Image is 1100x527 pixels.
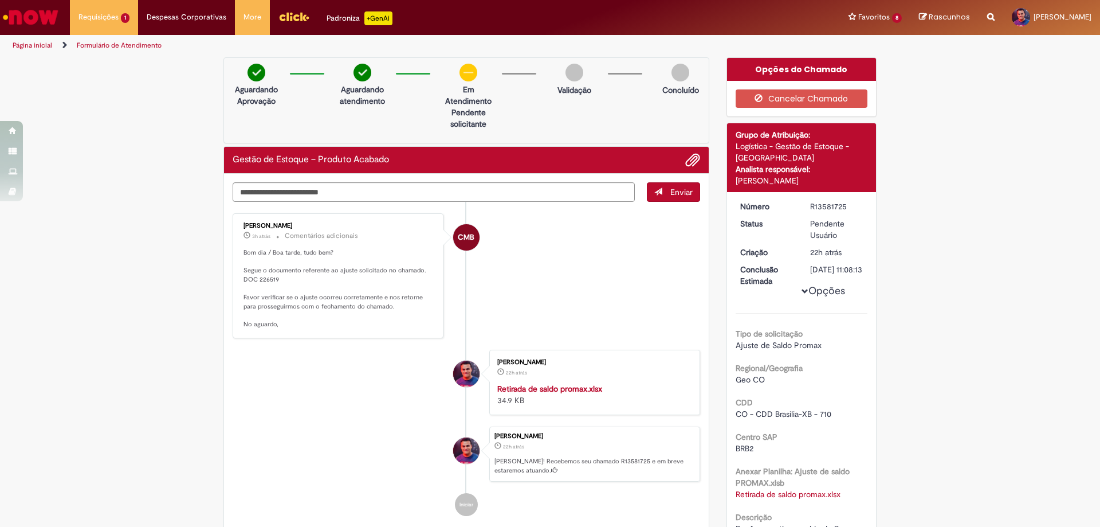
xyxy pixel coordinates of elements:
[364,11,392,25] p: +GenAi
[503,443,524,450] time: 30/09/2025 14:08:09
[736,397,753,408] b: CDD
[671,64,689,81] img: img-circle-grey.png
[736,340,822,350] span: Ajuste de Saldo Promax
[229,84,284,107] p: Aguardando Aprovação
[929,11,970,22] span: Rascunhos
[506,369,527,376] span: 22h atrás
[247,64,265,81] img: check-circle-green.png
[243,11,261,23] span: More
[736,140,868,163] div: Logística - Gestão de Estoque - [GEOGRAPHIC_DATA]
[732,264,802,287] dt: Conclusão Estimada
[121,13,129,23] span: 1
[727,58,877,81] div: Opções do Chamado
[503,443,524,450] span: 22h atrás
[459,64,477,81] img: circle-minus.png
[453,224,480,251] div: Cecilia Martins Bonjorni
[736,329,803,339] b: Tipo de solicitação
[810,247,863,258] div: 30/09/2025 14:08:09
[736,363,803,373] b: Regional/Geografia
[453,438,480,464] div: Samuel De Sousa
[736,489,840,499] a: Download de Retirada de saldo promax.xlsx
[233,182,635,202] textarea: Digite sua mensagem aqui...
[565,64,583,81] img: img-circle-grey.png
[736,163,868,175] div: Analista responsável:
[494,433,694,440] div: [PERSON_NAME]
[736,443,753,454] span: BRB2
[736,374,765,385] span: Geo CO
[736,89,868,108] button: Cancelar Chamado
[736,512,772,522] b: Descrição
[732,218,802,229] dt: Status
[810,247,842,257] time: 30/09/2025 14:08:09
[685,153,700,167] button: Adicionar anexos
[647,182,700,202] button: Enviar
[892,13,902,23] span: 8
[670,187,693,197] span: Enviar
[77,41,162,50] a: Formulário de Atendimento
[285,231,358,241] small: Comentários adicionais
[736,432,777,442] b: Centro SAP
[497,383,688,406] div: 34.9 KB
[252,233,270,240] time: 01/10/2025 09:50:45
[662,84,699,96] p: Concluído
[736,175,868,186] div: [PERSON_NAME]
[858,11,890,23] span: Favoritos
[13,41,52,50] a: Página inicial
[736,409,831,419] span: CO - CDD Brasilia-XB - 710
[458,224,474,251] span: CMB
[441,84,496,107] p: Em Atendimento
[497,359,688,366] div: [PERSON_NAME]
[243,222,434,229] div: [PERSON_NAME]
[9,35,725,56] ul: Trilhas de página
[1,6,60,29] img: ServiceNow
[497,384,602,394] a: Retirada de saldo promax.xlsx
[494,457,694,475] p: [PERSON_NAME]! Recebemos seu chamado R13581725 e em breve estaremos atuando.
[252,233,270,240] span: 3h atrás
[243,248,434,329] p: Bom dia / Boa tarde, tudo bem? Segue o documento referente ao ajuste solicitado no chamado. DOC 2...
[810,218,863,241] div: Pendente Usuário
[233,427,700,482] li: Samuel De Sousa
[732,247,802,258] dt: Criação
[335,84,390,107] p: Aguardando atendimento
[557,84,591,96] p: Validação
[353,64,371,81] img: check-circle-green.png
[1034,12,1091,22] span: [PERSON_NAME]
[810,264,863,275] div: [DATE] 11:08:13
[453,361,480,387] div: Samuel De Sousa
[441,107,496,130] p: Pendente solicitante
[506,369,527,376] time: 30/09/2025 14:07:56
[278,8,309,25] img: click_logo_yellow_360x200.png
[736,129,868,140] div: Grupo de Atribuição:
[736,466,850,488] b: Anexar Planilha: Ajuste de saldo PROMAX.xlsb
[919,12,970,23] a: Rascunhos
[810,201,863,212] div: R13581725
[732,201,802,212] dt: Número
[233,155,389,165] h2: Gestão de Estoque – Produto Acabado Histórico de tíquete
[78,11,119,23] span: Requisições
[147,11,226,23] span: Despesas Corporativas
[810,247,842,257] span: 22h atrás
[327,11,392,25] div: Padroniza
